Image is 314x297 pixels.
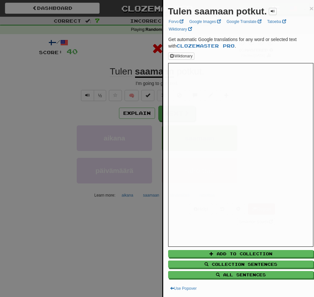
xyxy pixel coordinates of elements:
button: All Sentences [168,271,313,278]
span: × [309,5,313,12]
button: Wiktionary [168,53,194,60]
strong: Tulen saamaan potkut. [168,6,267,16]
a: Tatoeba [265,18,288,25]
a: Forvo [167,18,186,25]
button: Add to Collection [168,250,313,257]
a: Clozemaster Pro [176,43,235,49]
button: Close [309,5,313,12]
a: Google Images [187,18,223,25]
button: Collection Sentences [168,261,313,268]
a: Wiktionary [167,26,194,33]
p: Get automatic Google translations for any word or selected text with . [168,36,313,49]
a: Google Translate [225,18,264,25]
button: Use Popover [168,285,199,292]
